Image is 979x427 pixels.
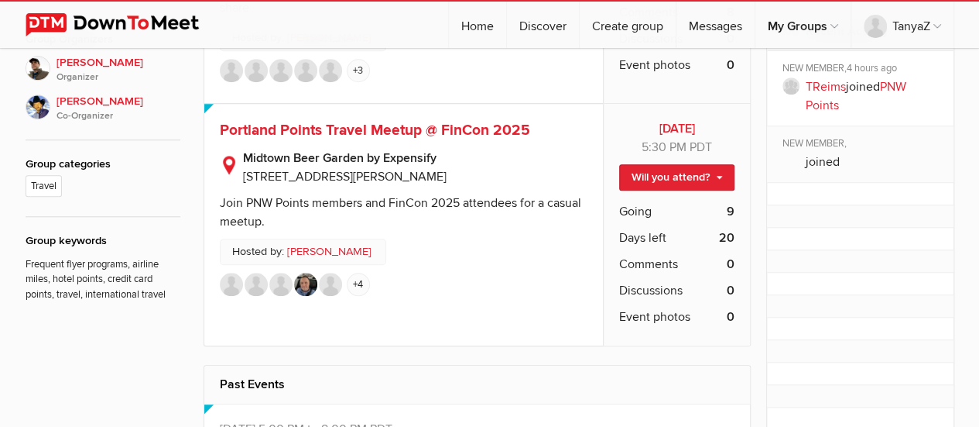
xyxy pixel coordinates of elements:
div: NEW MEMBER, [782,137,943,153]
div: Join PNW Points members and FinCon 2025 attendees for a casual meetup. [220,195,581,229]
span: America/Los_Angeles [690,139,712,155]
b: 0 [727,255,734,274]
i: Organizer [56,71,180,84]
span: Going [619,202,652,221]
p: joined [806,77,943,115]
img: Dave Nuttall [26,95,50,119]
a: PNW Points [806,79,906,113]
a: [PERSON_NAME]Co-Organizer [26,85,180,124]
a: Portland Points Travel Meetup @ FinCon 2025 [220,121,530,139]
div: Group categories [26,156,180,173]
p: joined [806,153,943,171]
span: Event photos [619,308,690,326]
a: Discover [507,2,579,48]
img: TheRealCho [220,273,243,296]
a: Home [449,2,506,48]
b: 0 [727,56,734,74]
img: Stephan93859 [245,273,268,296]
img: AaronN [294,59,317,82]
span: Comments [619,255,678,274]
span: Discussions [619,281,683,300]
span: [PERSON_NAME] [56,93,180,124]
b: [DATE] [619,119,734,138]
a: Messages [676,2,755,48]
img: TanyaZ [319,59,342,82]
a: +3 [347,59,370,82]
img: TheRealCho [269,59,293,82]
a: +4 [347,273,370,296]
h2: Past Events [220,366,735,403]
img: Stefan Krasowski [26,56,50,81]
div: NEW MEMBER, [782,62,943,77]
div: Group keywords [26,232,180,250]
i: Co-Organizer [56,109,180,123]
p: Frequent flyer programs, airline miles, hotel points, credit card points, travel, international t... [26,250,180,302]
b: 9 [727,202,734,221]
a: TReims [806,79,846,95]
img: RomeoWalter [245,59,268,82]
span: [STREET_ADDRESS][PERSON_NAME] [243,169,447,184]
span: [PERSON_NAME] [56,54,180,85]
a: [PERSON_NAME]Organizer [26,56,180,85]
b: 20 [719,229,734,247]
a: Create group [580,2,676,48]
span: Event photos [619,56,690,74]
img: Blake P. [269,273,293,296]
p: Hosted by: [220,239,386,265]
b: Midtown Beer Garden by Expensify [243,149,588,167]
img: mark en [220,59,243,82]
a: Will you attend? [619,164,734,191]
img: Russ Revutski [294,273,317,296]
a: [PERSON_NAME] [287,243,371,260]
a: My Groups [755,2,851,48]
b: 0 [727,281,734,300]
img: Bornetraveller [319,273,342,296]
span: 4 hours ago [847,62,897,74]
img: DownToMeet [26,13,223,36]
a: TanyaZ [851,2,953,48]
b: 0 [727,308,734,326]
span: Days left [619,229,666,247]
span: 5:30 PM [642,139,686,155]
